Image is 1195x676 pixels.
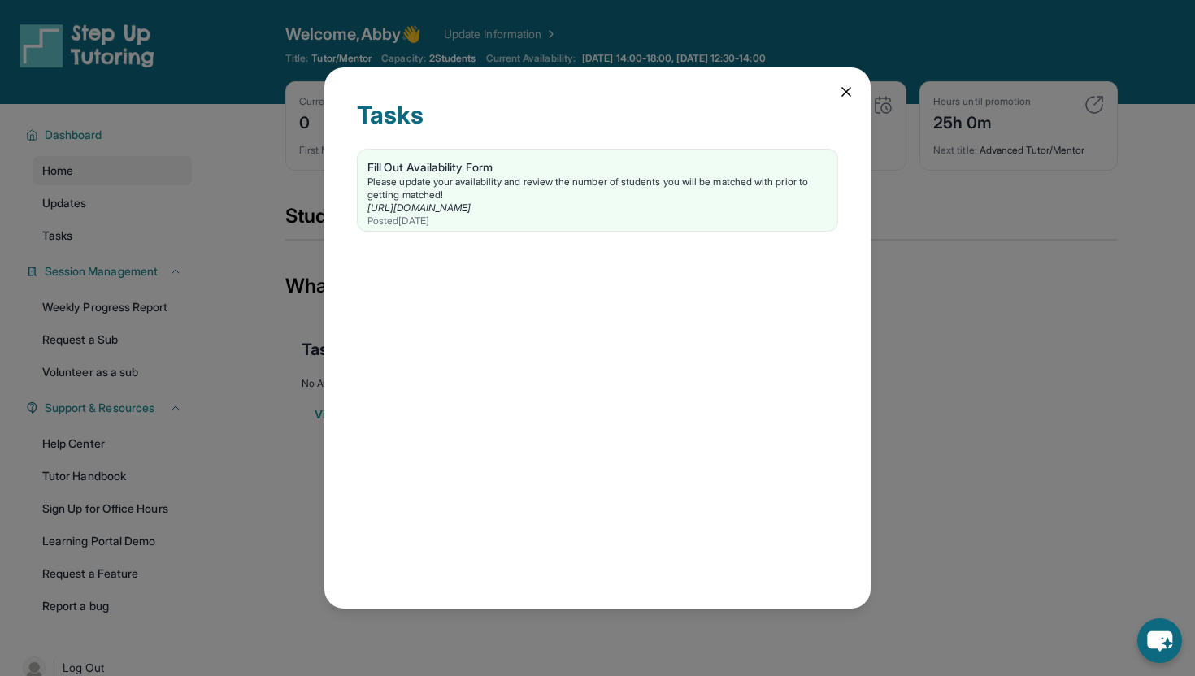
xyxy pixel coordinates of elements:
div: Please update your availability and review the number of students you will be matched with prior ... [367,175,828,201]
a: [URL][DOMAIN_NAME] [367,201,471,214]
div: Posted [DATE] [367,214,828,227]
div: Tasks [357,100,838,149]
a: Fill Out Availability FormPlease update your availability and review the number of students you w... [358,149,837,231]
button: chat-button [1137,618,1182,663]
div: Fill Out Availability Form [367,159,828,175]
